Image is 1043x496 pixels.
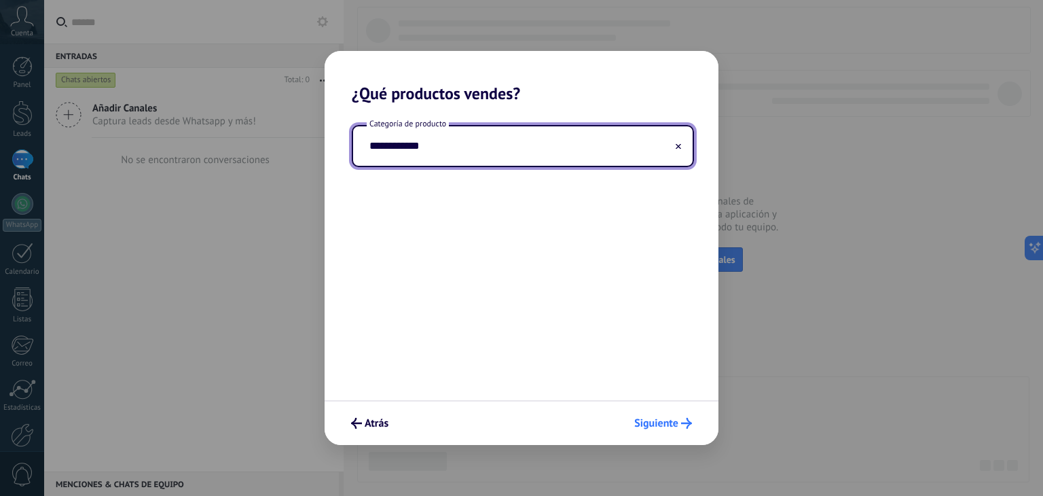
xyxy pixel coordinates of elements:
[628,412,698,435] button: Siguiente
[634,419,678,428] span: Siguiente
[325,51,718,103] h2: ¿Qué productos vendes?
[345,412,395,435] button: Atrás
[367,118,449,130] span: Categoría de producto
[365,419,388,428] span: Atrás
